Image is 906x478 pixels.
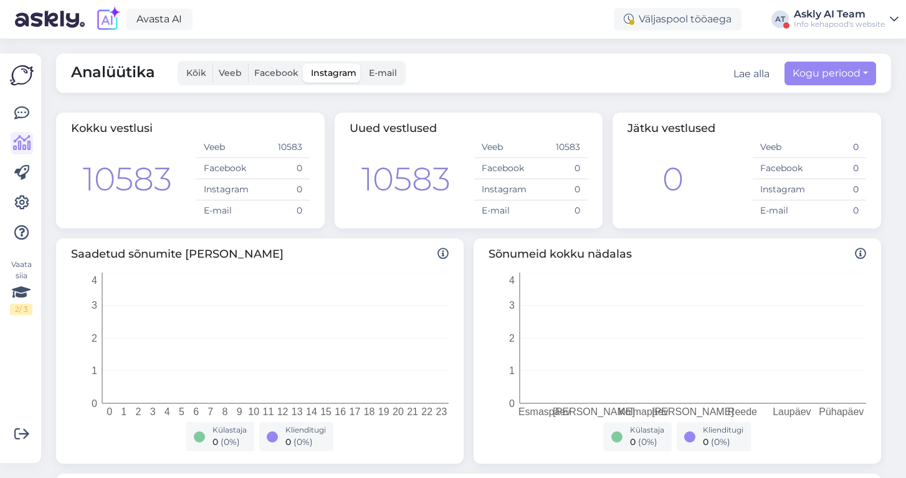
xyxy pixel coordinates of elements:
tspan: 14 [306,406,317,417]
td: 0 [531,158,588,179]
tspan: 6 [193,406,199,417]
td: 0 [809,200,866,222]
span: Saadetud sõnumite [PERSON_NAME] [71,246,449,263]
td: Facebook [474,158,531,179]
span: 0 [703,436,708,448]
span: 0 [285,436,291,448]
td: 10583 [253,137,310,158]
td: Veeb [474,137,531,158]
td: Instagram [196,179,253,200]
span: Kõik [186,67,206,78]
tspan: 7 [207,406,213,417]
button: Lae alla [733,67,770,82]
div: Askly AI Team [794,9,885,19]
tspan: 20 [393,406,404,417]
td: 0 [809,158,866,179]
tspan: 19 [378,406,389,417]
img: explore-ai [95,6,121,32]
span: 0 [630,436,636,448]
span: ( 0 %) [293,436,313,448]
td: Instagram [474,179,531,200]
tspan: 17 [350,406,361,417]
tspan: 11 [263,406,274,417]
div: 2 / 3 [10,304,32,315]
tspan: 3 [150,406,156,417]
tspan: 22 [421,406,432,417]
span: E-mail [369,67,397,78]
td: Veeb [196,137,253,158]
td: Facebook [753,158,809,179]
span: ( 0 %) [711,436,730,448]
tspan: 12 [277,406,288,417]
div: 10583 [83,155,172,204]
tspan: 8 [222,406,227,417]
div: Väljaspool tööaega [614,8,741,30]
tspan: 18 [364,406,375,417]
span: Instagram [311,67,356,78]
tspan: Pühapäev [819,406,864,417]
td: 0 [253,179,310,200]
div: Klienditugi [285,424,326,436]
td: 0 [531,179,588,200]
tspan: 16 [335,406,346,417]
div: 10583 [361,155,451,204]
span: ( 0 %) [638,436,657,448]
td: Facebook [196,158,253,179]
tspan: 0 [509,398,515,409]
div: Külastaja [630,424,664,436]
td: Instagram [753,179,809,200]
span: Analüütika [71,61,155,85]
tspan: [PERSON_NAME] [652,406,734,418]
a: Avasta AI [126,9,193,30]
tspan: 2 [135,406,141,417]
tspan: Esmaspäev [518,406,571,417]
tspan: 0 [92,398,97,409]
td: 10583 [531,137,588,158]
div: Info kehapood's website [794,19,885,29]
tspan: 3 [509,300,515,311]
span: ( 0 %) [221,436,240,448]
span: Jätku vestlused [627,121,715,135]
tspan: 13 [292,406,303,417]
tspan: 4 [92,275,97,286]
button: Kogu periood [784,62,876,85]
tspan: 2 [92,333,97,344]
tspan: 5 [179,406,184,417]
span: 0 [212,436,218,448]
td: 0 [253,158,310,179]
span: Kokku vestlusi [71,121,153,135]
tspan: [PERSON_NAME] [553,406,635,418]
div: 0 [662,155,684,204]
tspan: 1 [509,365,515,376]
td: 0 [531,200,588,222]
tspan: 15 [320,406,331,417]
div: Klienditugi [703,424,743,436]
td: E-mail [196,200,253,222]
tspan: 1 [121,406,126,417]
tspan: 3 [92,300,97,311]
a: Askly AI TeamInfo kehapood's website [794,9,899,29]
tspan: Reede [728,406,757,417]
td: E-mail [753,200,809,222]
td: E-mail [474,200,531,222]
div: AT [771,11,789,28]
td: 0 [809,137,866,158]
tspan: 2 [509,333,515,344]
div: Külastaja [212,424,247,436]
td: 0 [809,179,866,200]
tspan: 4 [509,275,515,286]
tspan: 9 [237,406,242,417]
span: Facebook [254,67,298,78]
tspan: 21 [407,406,418,417]
tspan: 23 [436,406,447,417]
td: 0 [253,200,310,222]
span: Sõnumeid kokku nädalas [489,246,866,263]
span: Uued vestlused [350,121,437,135]
div: Vaata siia [10,259,32,315]
tspan: 1 [92,365,97,376]
tspan: Laupäev [773,406,811,417]
td: Veeb [753,137,809,158]
tspan: 10 [248,406,259,417]
tspan: 0 [107,406,112,417]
